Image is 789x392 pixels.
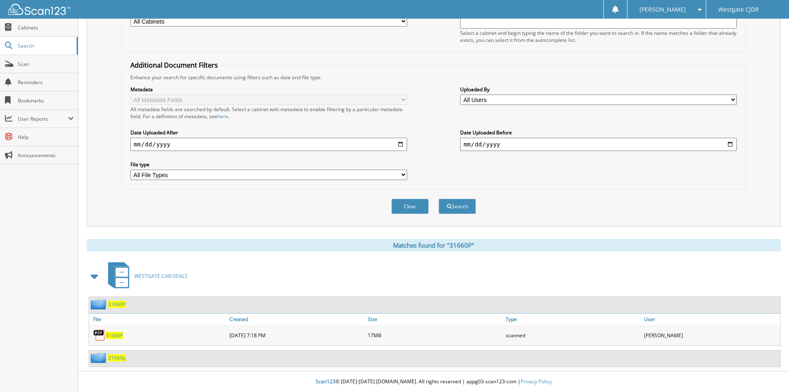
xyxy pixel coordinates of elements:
[126,74,741,81] div: Enhance your search for specific documents using filters such as date and file type.
[126,61,222,70] legend: Additional Document Filters
[639,7,686,12] span: [PERSON_NAME]
[439,199,476,214] button: Search
[460,138,737,151] input: end
[130,86,407,93] label: Metadata
[18,115,68,122] span: User Reports
[391,199,429,214] button: Clear
[366,314,504,325] a: Size
[130,129,407,136] label: Date Uploaded After
[18,42,72,49] span: Search
[504,327,642,343] div: scanned
[366,327,504,343] div: 17MB
[8,4,70,15] img: scan123-logo-white.svg
[642,327,780,343] div: [PERSON_NAME]
[18,134,74,141] span: Help
[130,161,407,168] label: File type
[504,314,642,325] a: Type
[78,372,789,392] div: © [DATE]-[DATE] [DOMAIN_NAME]. All rights reserved | appg03-scan123-com |
[217,113,228,120] a: here
[134,273,188,280] span: WESTGATE CAR DEALS
[748,352,789,392] iframe: Chat Widget
[106,332,123,339] a: 31660P
[108,354,125,361] a: 31660p
[87,239,781,251] div: Matches found for "31660P"
[130,138,407,151] input: start
[18,79,74,86] span: Reminders
[18,24,74,31] span: Cabinets
[227,327,366,343] div: [DATE] 7:18 PM
[91,353,108,363] img: folder2.png
[18,61,74,68] span: Scan
[91,299,108,309] img: folder2.png
[89,314,227,325] a: File
[460,86,737,93] label: Uploaded By
[227,314,366,325] a: Created
[103,260,188,292] a: WESTGATE CAR DEALS
[460,129,737,136] label: Date Uploaded Before
[718,7,759,12] span: Westgate CJDR
[521,378,552,385] a: Privacy Policy
[642,314,780,325] a: User
[18,97,74,104] span: Bookmarks
[18,152,74,159] span: Announcements
[130,106,407,120] div: All metadata fields are searched by default. Select a cabinet with metadata to enable filtering b...
[93,329,106,341] img: PDF.png
[108,301,125,308] a: 31660P
[460,29,737,44] div: Select a cabinet and begin typing the name of the folder you want to search in. If the name match...
[316,378,335,385] span: Scan123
